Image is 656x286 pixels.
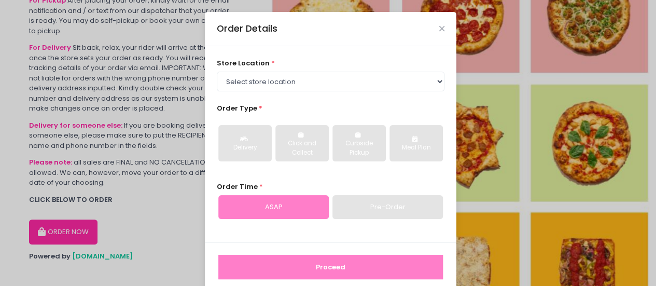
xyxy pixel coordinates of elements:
[340,139,379,157] div: Curbside Pickup
[439,26,444,31] button: Close
[218,125,272,161] button: Delivery
[218,255,443,280] button: Proceed
[389,125,443,161] button: Meal Plan
[397,143,436,153] div: Meal Plan
[332,125,386,161] button: Curbside Pickup
[217,182,258,192] span: Order Time
[283,139,322,157] div: Click and Collect
[275,125,329,161] button: Click and Collect
[217,22,277,35] div: Order Details
[217,103,257,113] span: Order Type
[217,58,270,68] span: store location
[226,143,264,153] div: Delivery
